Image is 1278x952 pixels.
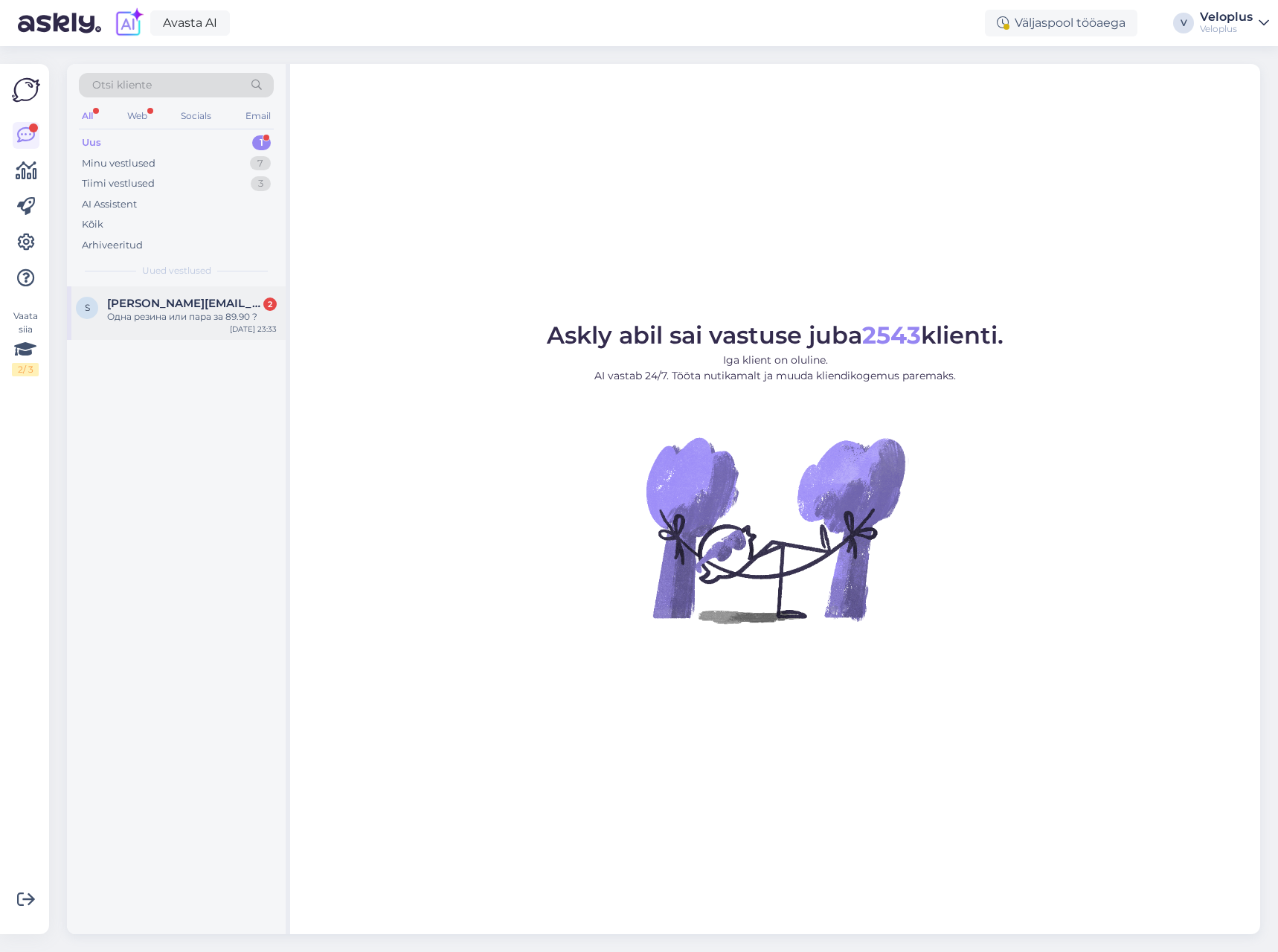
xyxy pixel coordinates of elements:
div: All [79,106,96,126]
img: explore-ai [113,7,144,39]
div: Uus [82,135,101,150]
div: Tiimi vestlused [82,176,155,191]
div: 1 [252,135,271,150]
div: Web [124,106,150,126]
div: Одна резина или пара за 89.90 ? [107,310,277,324]
div: Socials [178,106,214,126]
span: Otsi kliente [92,77,152,93]
img: Askly Logo [12,76,40,104]
a: Avasta AI [150,10,230,36]
div: Arhiveeritud [82,238,143,253]
div: 7 [250,156,271,171]
div: Kõik [82,217,103,232]
div: Minu vestlused [82,156,155,171]
span: s [85,302,90,313]
a: VeloplusVeloplus [1200,11,1269,35]
img: No Chat active [641,396,909,663]
div: 2 [263,297,277,311]
div: Veloplus [1200,11,1253,23]
div: 2 / 3 [12,363,39,376]
div: Email [243,106,274,126]
b: 2543 [862,321,921,350]
div: V [1173,13,1194,33]
div: 3 [251,176,271,191]
span: Askly abil sai vastuse juba klienti. [547,321,1004,350]
span: Uued vestlused [142,264,211,277]
div: Veloplus [1200,23,1253,35]
span: slavik.zh@inbox.ru [107,297,262,310]
p: Iga klient on oluline. AI vastab 24/7. Tööta nutikamalt ja muuda kliendikogemus paremaks. [547,353,1004,384]
div: Vaata siia [12,309,39,376]
div: [DATE] 23:33 [230,324,277,335]
div: Väljaspool tööaega [985,10,1137,36]
div: AI Assistent [82,197,137,212]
